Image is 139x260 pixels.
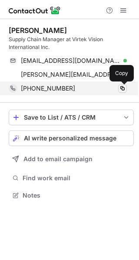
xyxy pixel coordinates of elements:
[9,26,67,35] div: [PERSON_NAME]
[23,192,130,199] span: Notes
[23,156,93,162] span: Add to email campaign
[9,151,134,167] button: Add to email campaign
[9,110,134,125] button: save-profile-one-click
[9,172,134,184] button: Find work email
[9,130,134,146] button: AI write personalized message
[9,36,134,51] div: Supply Chain Manager at Virtek Vision International Inc.
[9,189,134,201] button: Notes
[21,57,120,65] span: [EMAIL_ADDRESS][DOMAIN_NAME]
[24,135,116,142] span: AI write personalized message
[24,114,119,121] div: Save to List / ATS / CRM
[21,71,120,78] span: [PERSON_NAME][EMAIL_ADDRESS][PERSON_NAME][DOMAIN_NAME]
[23,174,130,182] span: Find work email
[21,84,75,92] span: [PHONE_NUMBER]
[9,5,61,16] img: ContactOut v5.3.10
